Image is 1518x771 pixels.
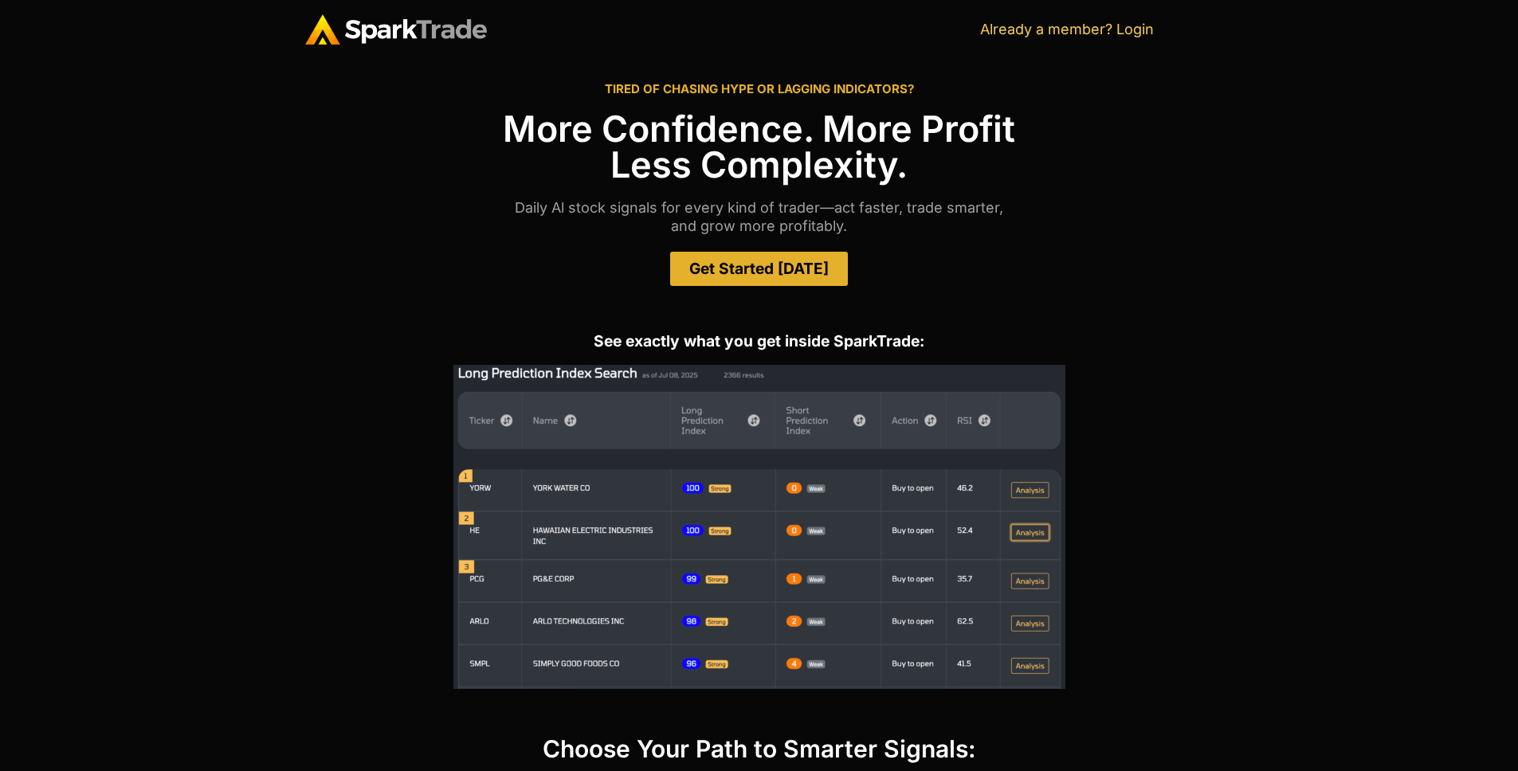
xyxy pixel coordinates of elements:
h3: Choose Your Path to Smarter Signals: [305,737,1214,761]
a: Get Started [DATE] [670,252,848,286]
h2: See exactly what you get inside SparkTrade: [305,334,1214,349]
h1: More Confidence. More Profit Less Complexity. [305,111,1214,182]
h2: TIRED OF CHASING HYPE OR LAGGING INDICATORS? [305,83,1214,95]
a: Already a member? Login [980,21,1154,37]
span: Get Started [DATE] [689,261,829,276]
p: Daily Al stock signals for every kind of trader—act faster, trade smarter, and grow more profitably. [305,198,1214,236]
